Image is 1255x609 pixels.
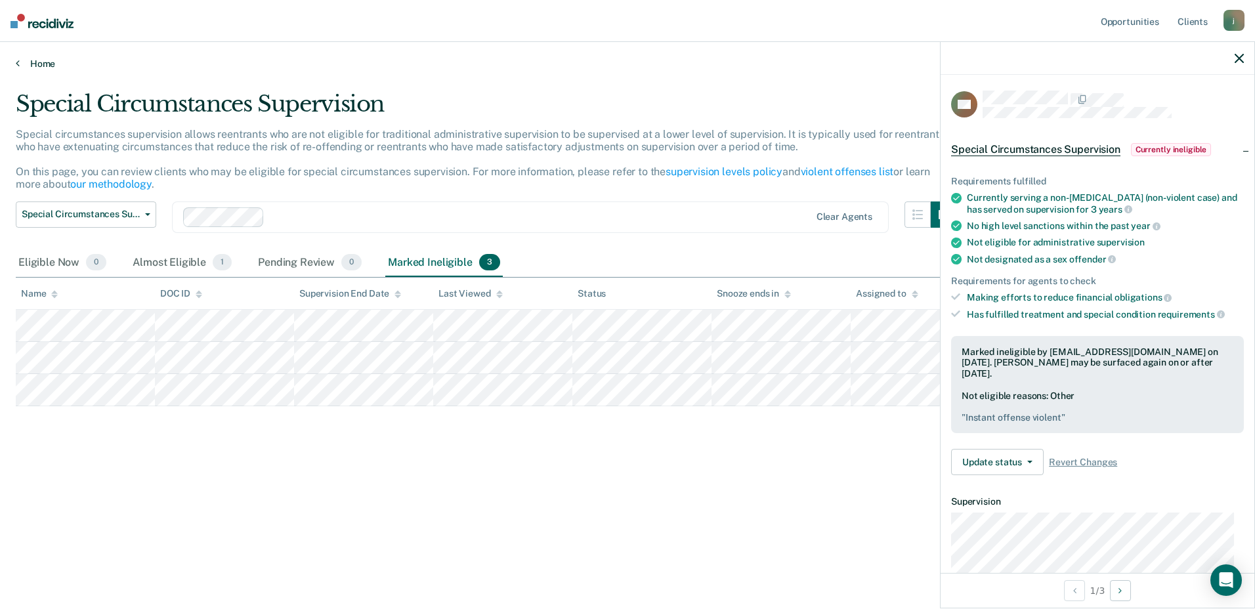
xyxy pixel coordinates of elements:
[438,288,502,299] div: Last Viewed
[160,288,202,299] div: DOC ID
[1110,580,1131,601] button: Next Opportunity
[967,192,1244,215] div: Currently serving a non-[MEDICAL_DATA] (non-violent case) and has served on supervision for 3
[967,237,1244,248] div: Not eligible for administrative
[941,129,1254,171] div: Special Circumstances SupervisionCurrently ineligible
[385,249,503,278] div: Marked Ineligible
[1210,564,1242,596] div: Open Intercom Messenger
[1064,580,1085,601] button: Previous Opportunity
[1131,143,1212,156] span: Currently ineligible
[856,288,918,299] div: Assigned to
[1049,457,1117,468] span: Revert Changes
[22,209,140,220] span: Special Circumstances Supervision
[1158,309,1225,320] span: requirements
[341,254,362,271] span: 0
[299,288,401,299] div: Supervision End Date
[1131,220,1160,231] span: year
[1115,292,1172,303] span: obligations
[16,91,957,128] div: Special Circumstances Supervision
[717,288,791,299] div: Snooze ends in
[967,253,1244,265] div: Not designated as a sex
[666,165,782,178] a: supervision levels policy
[967,308,1244,320] div: Has fulfilled treatment and special condition
[951,449,1044,475] button: Update status
[962,346,1233,379] div: Marked ineligible by [EMAIL_ADDRESS][DOMAIN_NAME] on [DATE]. [PERSON_NAME] may be surfaced again ...
[1097,237,1145,247] span: supervision
[1223,10,1244,31] div: j
[1069,254,1117,264] span: offender
[951,276,1244,287] div: Requirements for agents to check
[967,291,1244,303] div: Making efforts to reduce financial
[951,176,1244,187] div: Requirements fulfilled
[951,496,1244,507] dt: Supervision
[479,254,500,271] span: 3
[801,165,894,178] a: violent offenses list
[16,249,109,278] div: Eligible Now
[86,254,106,271] span: 0
[70,178,152,190] a: our methodology
[213,254,232,271] span: 1
[962,390,1233,423] div: Not eligible reasons: Other
[11,14,74,28] img: Recidiviz
[21,288,58,299] div: Name
[817,211,872,222] div: Clear agents
[578,288,606,299] div: Status
[941,573,1254,608] div: 1 / 3
[16,128,945,191] p: Special circumstances supervision allows reentrants who are not eligible for traditional administ...
[951,143,1120,156] span: Special Circumstances Supervision
[16,58,1239,70] a: Home
[967,220,1244,232] div: No high level sanctions within the past
[255,249,364,278] div: Pending Review
[962,412,1233,423] pre: " Instant offense violent "
[130,249,234,278] div: Almost Eligible
[1099,204,1132,215] span: years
